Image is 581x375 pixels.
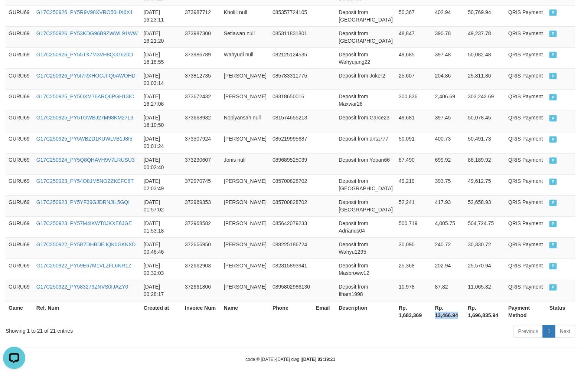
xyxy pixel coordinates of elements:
td: QRIS Payment [505,195,546,217]
td: Deposit from Joker2 [336,69,396,90]
td: 372969353 [182,195,221,217]
td: QRIS Payment [505,111,546,132]
td: QRIS Payment [505,47,546,69]
th: Description [336,301,396,322]
td: [PERSON_NAME] [221,217,270,238]
td: [DATE] 02:03:49 [141,174,182,195]
td: 373672432 [182,90,221,111]
td: 49,612.75 [465,174,506,195]
td: Deposit from Masbroww12 [336,259,396,280]
td: QRIS Payment [505,280,546,301]
td: [PERSON_NAME] [221,195,270,217]
td: 25,607 [396,69,432,90]
td: 49,685 [396,47,432,69]
td: 500,719 [396,217,432,238]
td: 2,406.69 [432,90,465,111]
td: 52,241 [396,195,432,217]
a: G17C250922_PY59E67M1VLZFL6NR1Z [36,263,131,269]
a: Next [555,325,575,338]
td: GURU69 [6,5,33,26]
td: 303,242.69 [465,90,506,111]
td: QRIS Payment [505,259,546,280]
td: Deposit from [GEOGRAPHIC_DATA] [336,26,396,47]
th: Invoice Num [182,301,221,322]
td: 49,219 [396,174,432,195]
td: [PERSON_NAME] [221,174,270,195]
td: [PERSON_NAME] [221,90,270,111]
td: 085357724105 [270,5,313,26]
td: Wahyudi null [221,47,270,69]
td: 400.73 [432,132,465,153]
td: QRIS Payment [505,69,546,90]
td: [DATE] 16:23:11 [141,5,182,26]
td: [DATE] 16:18:55 [141,47,182,69]
td: [PERSON_NAME] [221,259,270,280]
span: PAID [549,221,557,227]
td: 373987300 [182,26,221,47]
td: 87,490 [396,153,432,174]
td: QRIS Payment [505,174,546,195]
td: Setiawan null [221,26,270,47]
td: 372661806 [182,280,221,301]
th: Rp. 1,683,369 [396,301,432,322]
td: 202.94 [432,259,465,280]
td: 25,368 [396,259,432,280]
th: Payment Method [505,301,546,322]
th: Status [546,301,575,322]
td: 87.82 [432,280,465,301]
a: Previous [513,325,543,338]
td: 10,978 [396,280,432,301]
td: 50,078.45 [465,111,506,132]
td: [DATE] 16:21:20 [141,26,182,47]
td: [DATE] 00:03:14 [141,69,182,90]
span: PAID [549,284,557,291]
td: 08318650016 [270,90,313,111]
span: PAID [549,179,557,185]
td: Deposit from [GEOGRAPHIC_DATA] [336,174,396,195]
td: QRIS Payment [505,238,546,259]
td: 373668932 [182,111,221,132]
th: Name [221,301,270,322]
a: G17C250926_PY55TX7M3VH8Q0G620D [36,52,133,57]
th: Game [6,301,33,322]
td: 0895802986130 [270,280,313,301]
td: 088225186724 [270,238,313,259]
td: 50,769.94 [465,5,506,26]
td: QRIS Payment [505,132,546,153]
a: G17C250922_PY583279ZNVS0IJAZY0 [36,284,128,290]
a: G17C250923_PY57M4IKWT8JKXE6JGE [36,221,132,227]
td: Kholili null [221,5,270,26]
td: 88,189.92 [465,153,506,174]
td: GURU69 [6,195,33,217]
th: Rp. 1,696,835.94 [465,301,506,322]
a: G17C250923_PY5YF39GJDRNJIL5GQI [36,200,130,205]
a: G17C250923_PY54O8JM5NOZZKEFC8T [36,178,134,184]
td: 504,724.75 [465,217,506,238]
span: PAID [549,200,557,206]
td: QRIS Payment [505,90,546,111]
td: [DATE] 01:57:02 [141,195,182,217]
span: PAID [549,73,557,79]
td: Deposit from anta777 [336,132,396,153]
td: Jonis null [221,153,270,174]
a: G17C250922_PY5B7DHBDEJQK0GKKXD [36,242,136,248]
td: 372970745 [182,174,221,195]
span: PAID [549,242,557,249]
td: [PERSON_NAME] [221,132,270,153]
td: 49,237.78 [465,26,506,47]
a: G17C250926_PY5R9V98XVRO50HX6X1 [36,9,133,15]
td: GURU69 [6,280,33,301]
td: Deposit from Garce23 [336,111,396,132]
td: GURU69 [6,238,33,259]
td: 373507924 [182,132,221,153]
td: 085311831801 [270,26,313,47]
span: PAID [549,94,557,101]
strong: [DATE] 03:19:21 [302,357,335,362]
td: Deposit from Wahyujung22 [336,47,396,69]
td: 393.75 [432,174,465,195]
small: code © [DATE]-[DATE] dwg | [246,357,336,362]
th: Email [313,301,336,322]
td: QRIS Payment [505,5,546,26]
td: 082125124535 [270,47,313,69]
td: 417.93 [432,195,465,217]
